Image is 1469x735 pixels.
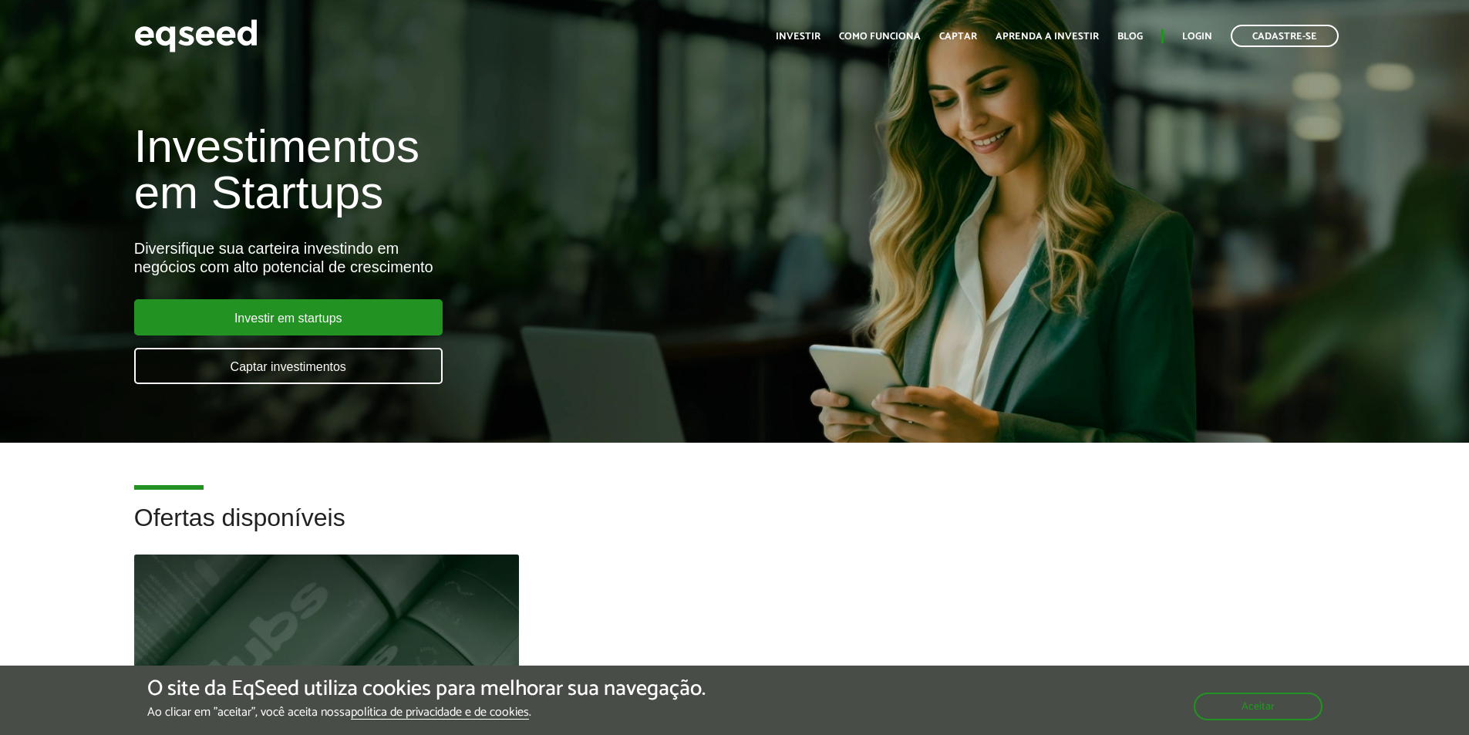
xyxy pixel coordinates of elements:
[1231,25,1339,47] a: Cadastre-se
[147,677,706,701] h5: O site da EqSeed utiliza cookies para melhorar sua navegação.
[134,504,1336,555] h2: Ofertas disponíveis
[1117,32,1143,42] a: Blog
[351,706,529,720] a: política de privacidade e de cookies
[996,32,1099,42] a: Aprenda a investir
[134,123,846,216] h1: Investimentos em Startups
[839,32,921,42] a: Como funciona
[939,32,977,42] a: Captar
[1194,693,1322,720] button: Aceitar
[1182,32,1212,42] a: Login
[147,705,706,720] p: Ao clicar em "aceitar", você aceita nossa .
[134,299,443,335] a: Investir em startups
[776,32,820,42] a: Investir
[134,348,443,384] a: Captar investimentos
[134,15,258,56] img: EqSeed
[134,239,846,276] div: Diversifique sua carteira investindo em negócios com alto potencial de crescimento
